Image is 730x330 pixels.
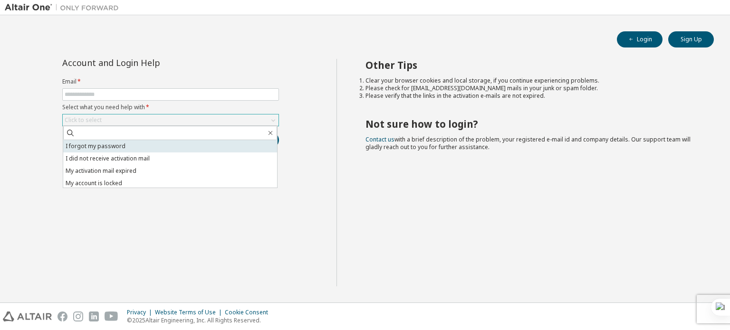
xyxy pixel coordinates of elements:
[225,309,274,316] div: Cookie Consent
[62,59,236,66] div: Account and Login Help
[365,92,697,100] li: Please verify that the links in the activation e-mails are not expired.
[58,311,67,321] img: facebook.svg
[365,85,697,92] li: Please check for [EMAIL_ADDRESS][DOMAIN_NAME] mails in your junk or spam folder.
[365,135,691,151] span: with a brief description of the problem, your registered e-mail id and company details. Our suppo...
[5,3,124,12] img: Altair One
[62,78,279,85] label: Email
[3,311,52,321] img: altair_logo.svg
[365,135,394,143] a: Contact us
[365,77,697,85] li: Clear your browser cookies and local storage, if you continue experiencing problems.
[365,118,697,130] h2: Not sure how to login?
[62,104,279,111] label: Select what you need help with
[105,311,118,321] img: youtube.svg
[89,311,99,321] img: linkedin.svg
[127,316,274,324] p: © 2025 Altair Engineering, Inc. All Rights Reserved.
[63,114,279,126] div: Click to select
[73,311,83,321] img: instagram.svg
[668,31,714,47] button: Sign Up
[365,59,697,71] h2: Other Tips
[155,309,225,316] div: Website Terms of Use
[65,116,102,124] div: Click to select
[63,140,277,152] li: I forgot my password
[127,309,155,316] div: Privacy
[617,31,663,47] button: Login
